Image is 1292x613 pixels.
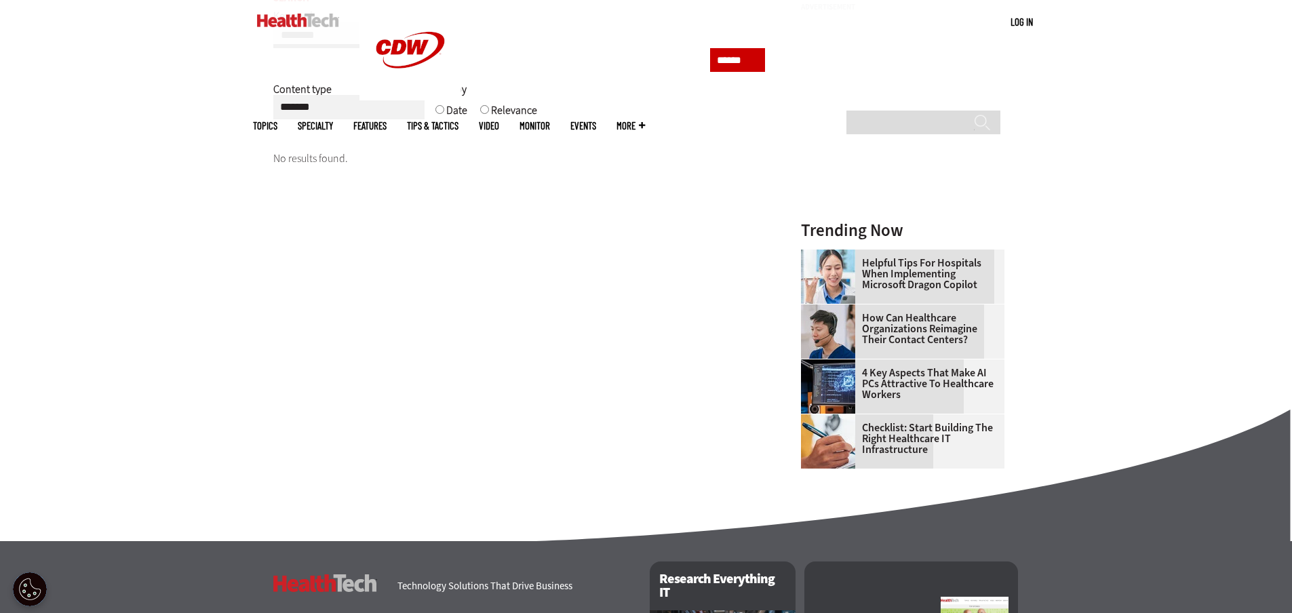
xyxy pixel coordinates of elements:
h4: Technology Solutions That Drive Business [397,581,633,591]
p: No results found. [273,150,766,167]
button: Open Preferences [13,572,47,606]
a: Desktop monitor with brain AI concept [801,359,862,370]
a: MonITor [520,121,550,131]
a: Events [570,121,596,131]
a: Helpful Tips for Hospitals When Implementing Microsoft Dragon Copilot [801,258,996,290]
a: How Can Healthcare Organizations Reimagine Their Contact Centers? [801,313,996,345]
a: Video [479,121,499,131]
h3: Trending Now [801,222,1004,239]
h3: HealthTech [273,574,377,592]
a: Tips & Tactics [407,121,458,131]
div: Cookie Settings [13,572,47,606]
h2: Research Everything IT [650,561,796,610]
img: Desktop monitor with brain AI concept [801,359,855,414]
a: Doctor using phone to dictate to tablet [801,250,862,260]
a: CDW [359,90,461,104]
a: 4 Key Aspects That Make AI PCs Attractive to Healthcare Workers [801,368,996,400]
a: Log in [1011,16,1033,28]
img: Healthcare contact center [801,304,855,359]
div: User menu [1011,15,1033,29]
a: Healthcare contact center [801,304,862,315]
img: Home [257,14,339,27]
a: Features [353,121,387,131]
img: Person with a clipboard checking a list [801,414,855,469]
a: Checklist: Start Building the Right Healthcare IT Infrastructure [801,422,996,455]
span: Specialty [298,121,333,131]
span: Topics [253,121,277,131]
img: Doctor using phone to dictate to tablet [801,250,855,304]
span: More [616,121,645,131]
a: Person with a clipboard checking a list [801,414,862,425]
